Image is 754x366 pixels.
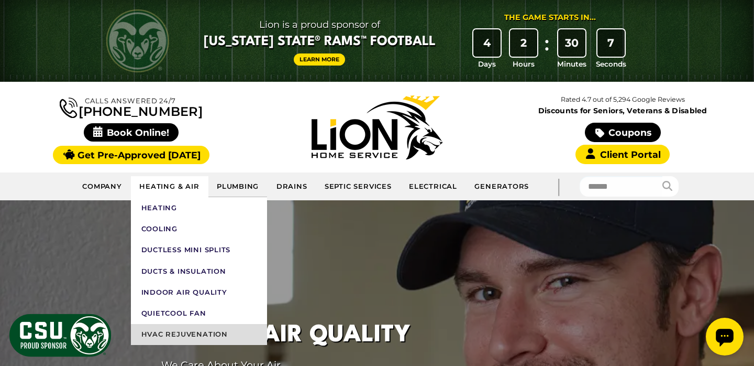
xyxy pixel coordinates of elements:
[316,176,401,197] a: Septic Services
[478,59,496,69] span: Days
[294,53,345,66] a: Learn More
[596,59,626,69] span: Seconds
[161,318,411,353] h1: Indoor Air Quality
[84,123,179,142] span: Book Online!
[131,240,267,261] a: Ductless Mini Splits
[538,173,580,200] div: |
[466,176,537,197] a: Generators
[312,95,442,159] img: Lion Home Service
[504,12,596,24] div: The Game Starts in...
[401,176,466,197] a: Electrical
[8,313,113,358] img: CSU Sponsor Badge
[131,324,267,345] a: HVAC Rejuvenation
[204,16,436,33] span: Lion is a proud sponsor of
[542,29,552,70] div: :
[131,282,267,303] a: Indoor Air Quality
[268,176,316,197] a: Drains
[131,197,267,218] a: Heating
[575,145,670,164] a: Client Portal
[558,29,585,57] div: 30
[208,176,268,197] a: Plumbing
[597,29,625,57] div: 7
[473,29,501,57] div: 4
[131,218,267,239] a: Cooling
[60,95,202,118] a: [PHONE_NUMBER]
[204,33,436,51] span: [US_STATE] State® Rams™ Football
[74,176,131,197] a: Company
[131,176,208,197] a: Heating & Air
[131,261,267,282] a: Ducts & Insulation
[53,146,209,164] a: Get Pre-Approved [DATE]
[502,107,744,114] span: Discounts for Seniors, Veterans & Disabled
[585,123,660,142] a: Coupons
[131,303,267,324] a: QuietCool Fan
[106,9,169,72] img: CSU Rams logo
[4,4,42,42] div: Open chat widget
[557,59,586,69] span: Minutes
[500,94,746,105] p: Rated 4.7 out of 5,294 Google Reviews
[510,29,537,57] div: 2
[513,59,535,69] span: Hours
